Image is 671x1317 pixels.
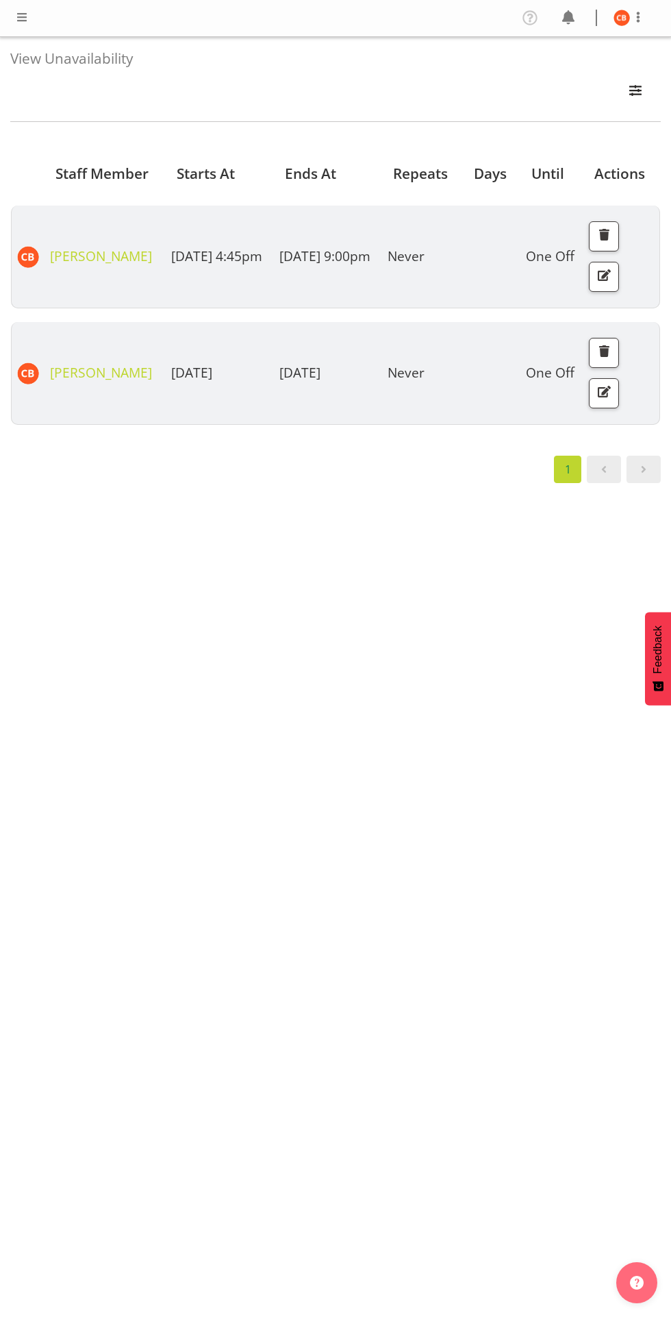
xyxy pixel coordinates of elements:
img: chelsea-bartlett11426.jpg [613,10,630,26]
span: Until [531,163,564,184]
button: Feedback - Show survey [645,612,671,705]
span: Repeats [393,163,448,184]
a: [PERSON_NAME] [50,363,152,382]
img: chelsea-bartlett11426.jpg [17,246,39,268]
span: Feedback [652,626,664,674]
button: Edit Unavailability [589,378,619,408]
span: Ends At [285,163,336,184]
h4: View Unavailability [10,51,650,66]
button: Filter Employees [621,77,650,108]
span: Starts At [177,163,235,184]
img: chelsea-bartlett11426.jpg [17,362,39,384]
span: [DATE] [171,363,212,382]
button: Edit Unavailability [589,262,619,292]
img: help-xxl-2.png [630,1276,644,1290]
span: One Off [526,363,574,382]
button: Delete Unavailability [589,338,619,368]
span: Never [388,247,425,265]
a: [PERSON_NAME] [50,247,152,265]
span: [DATE] [279,363,320,382]
span: Actions [594,163,645,184]
span: Days [474,163,507,184]
span: [DATE] 9:00pm [279,247,370,265]
span: One Off [526,247,574,265]
span: [DATE] 4:45pm [171,247,262,265]
button: Delete Unavailability [589,221,619,251]
span: Staff Member [55,163,149,184]
span: Never [388,363,425,382]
